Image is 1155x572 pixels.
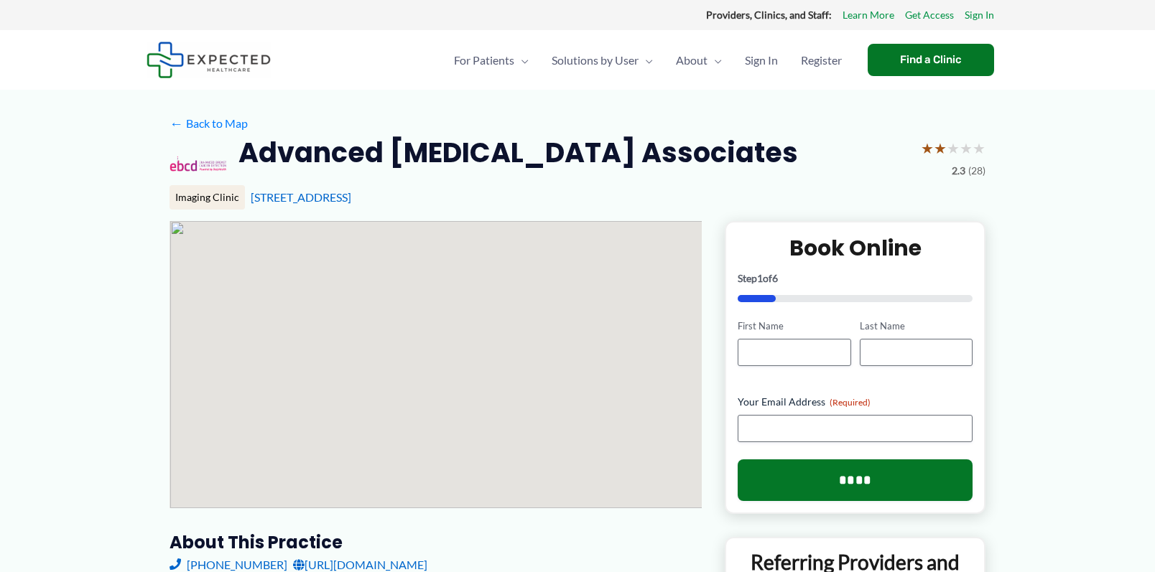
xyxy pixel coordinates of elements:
h2: Book Online [738,234,973,262]
a: For PatientsMenu Toggle [442,35,540,85]
a: Find a Clinic [868,44,994,76]
a: Learn More [843,6,894,24]
h2: Advanced [MEDICAL_DATA] Associates [238,135,798,170]
span: 2.3 [952,161,965,180]
span: Register [801,35,842,85]
img: Expected Healthcare Logo - side, dark font, small [147,42,271,78]
h3: About this practice [170,531,702,553]
span: (28) [968,161,985,180]
span: Menu Toggle [708,35,722,85]
span: ★ [934,135,947,161]
a: Solutions by UserMenu Toggle [540,35,664,85]
span: 6 [772,272,778,284]
span: Solutions by User [552,35,639,85]
strong: Providers, Clinics, and Staff: [706,9,832,21]
span: Menu Toggle [639,35,653,85]
a: [STREET_ADDRESS] [251,190,351,204]
label: Last Name [860,319,973,333]
label: First Name [738,319,850,333]
span: ← [170,116,183,130]
label: Your Email Address [738,395,973,409]
div: Imaging Clinic [170,185,245,210]
span: About [676,35,708,85]
a: ←Back to Map [170,113,248,134]
nav: Primary Site Navigation [442,35,853,85]
span: ★ [960,135,973,161]
span: Sign In [745,35,778,85]
span: ★ [921,135,934,161]
span: ★ [947,135,960,161]
span: ★ [973,135,985,161]
a: Get Access [905,6,954,24]
a: Sign In [965,6,994,24]
span: For Patients [454,35,514,85]
span: (Required) [830,397,871,408]
span: Menu Toggle [514,35,529,85]
a: AboutMenu Toggle [664,35,733,85]
a: Sign In [733,35,789,85]
span: 1 [757,272,763,284]
a: Register [789,35,853,85]
p: Step of [738,273,973,283]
